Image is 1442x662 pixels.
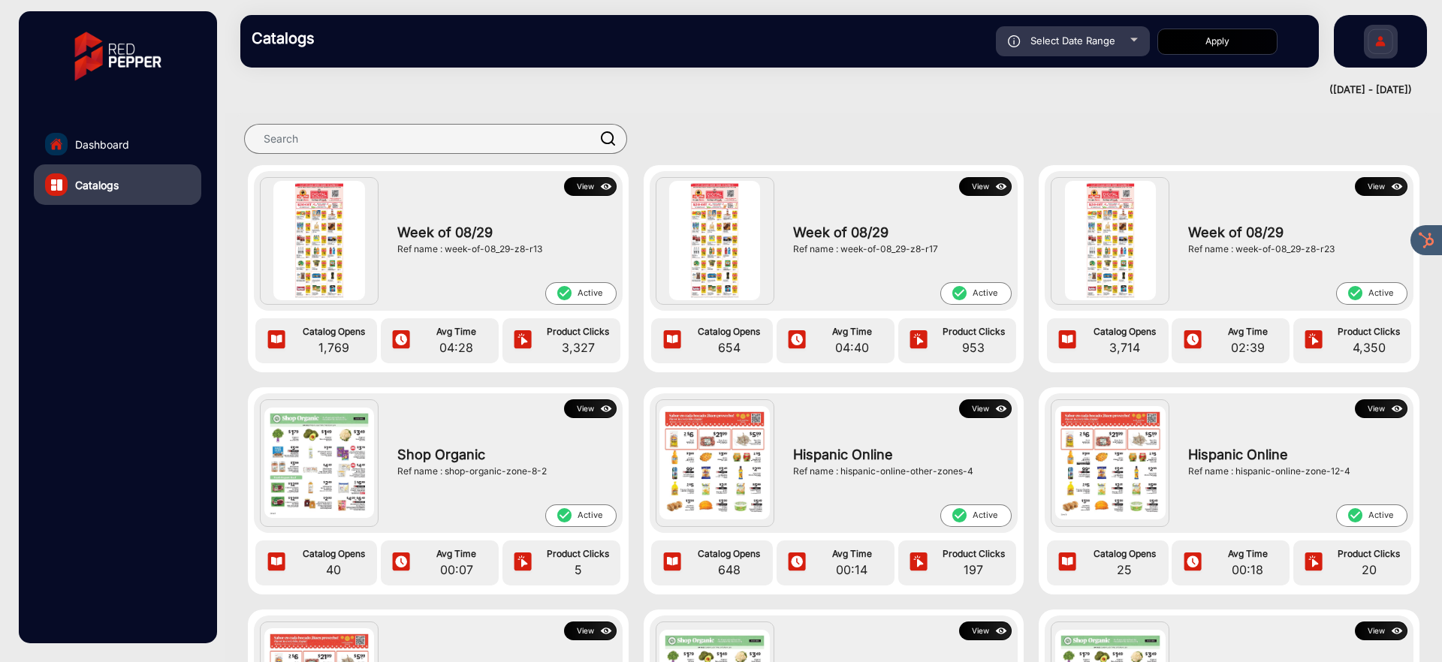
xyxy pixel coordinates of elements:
[1055,406,1166,519] img: Hispanic Online
[1209,561,1287,579] span: 00:18
[225,83,1412,98] div: ([DATE] - [DATE])
[1355,177,1407,196] button: Viewicon
[1181,552,1204,574] img: icon
[1336,504,1407,527] span: Active
[1085,325,1164,339] span: Catalog Opens
[1389,401,1406,417] img: icon
[294,547,373,561] span: Catalog Opens
[1065,181,1156,300] img: Week of 08/29
[793,465,1004,478] div: Ref name : hispanic-online-other-zones-4
[418,339,495,357] span: 04:28
[1330,339,1407,357] span: 4,350
[907,329,930,352] img: icon
[935,325,1012,339] span: Product Clicks
[813,339,891,357] span: 04:40
[601,131,616,146] img: prodSearch.svg
[1355,399,1407,418] button: Viewicon
[935,339,1012,357] span: 953
[598,179,615,195] img: icon
[1008,35,1021,47] img: icon
[951,507,967,524] mat-icon: check_circle
[959,177,1012,196] button: Viewicon
[1188,242,1399,256] div: Ref name : week-of-08_29-z8-r23
[1365,17,1396,70] img: Sign%20Up.svg
[1209,325,1287,339] span: Avg Time
[75,137,129,152] span: Dashboard
[265,329,288,352] img: icon
[50,137,63,151] img: home
[793,444,1004,465] span: Hispanic Online
[598,401,615,417] img: icon
[689,561,769,579] span: 648
[1330,325,1407,339] span: Product Clicks
[1302,329,1325,352] img: icon
[539,339,617,357] span: 3,327
[993,179,1010,195] img: icon
[1389,179,1406,195] img: icon
[661,329,683,352] img: icon
[564,399,617,418] button: Viewicon
[1188,465,1399,478] div: Ref name : hispanic-online-zone-12-4
[1336,282,1407,305] span: Active
[64,19,172,94] img: vmg-logo
[959,399,1012,418] button: Viewicon
[294,561,373,579] span: 40
[264,408,375,518] img: Shop Organic
[951,284,967,302] mat-icon: check_circle
[252,29,462,47] h3: Catalogs
[786,552,808,574] img: icon
[397,222,608,242] span: Week of 08/29
[397,444,608,465] span: Shop Organic
[689,547,769,561] span: Catalog Opens
[539,561,617,579] span: 5
[669,181,760,300] img: Week of 08/29
[294,325,373,339] span: Catalog Opens
[1355,621,1407,640] button: Viewicon
[786,329,808,352] img: icon
[545,504,617,527] span: Active
[539,547,617,561] span: Product Clicks
[397,242,608,256] div: Ref name : week-of-08_29-z8-r13
[598,623,615,639] img: icon
[1347,284,1363,302] mat-icon: check_circle
[75,177,119,193] span: Catalogs
[1188,222,1399,242] span: Week of 08/29
[244,124,627,154] input: Search
[273,181,364,300] img: Week of 08/29
[907,552,930,574] img: icon
[511,329,534,352] img: icon
[959,621,1012,640] button: Viewicon
[556,284,572,302] mat-icon: check_circle
[993,401,1010,417] img: icon
[265,552,288,574] img: icon
[418,325,495,339] span: Avg Time
[793,222,1004,242] span: Week of 08/29
[813,547,891,561] span: Avg Time
[564,621,617,640] button: Viewicon
[813,325,891,339] span: Avg Time
[1347,507,1363,524] mat-icon: check_circle
[556,507,572,524] mat-icon: check_circle
[1030,35,1115,47] span: Select Date Range
[1209,339,1287,357] span: 02:39
[793,242,1004,256] div: Ref name : week-of-08_29-z8-r17
[940,282,1012,305] span: Active
[935,561,1012,579] span: 197
[545,282,617,305] span: Active
[661,552,683,574] img: icon
[1302,552,1325,574] img: icon
[397,465,608,478] div: Ref name : shop-organic-zone-8-2
[418,561,495,579] span: 00:07
[659,406,770,519] img: Hispanic Online
[1181,329,1204,352] img: icon
[390,552,412,574] img: icon
[390,329,412,352] img: icon
[940,504,1012,527] span: Active
[539,325,617,339] span: Product Clicks
[935,547,1012,561] span: Product Clicks
[1330,561,1407,579] span: 20
[34,124,201,164] a: Dashboard
[51,179,62,191] img: catalog
[1330,547,1407,561] span: Product Clicks
[689,339,769,357] span: 654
